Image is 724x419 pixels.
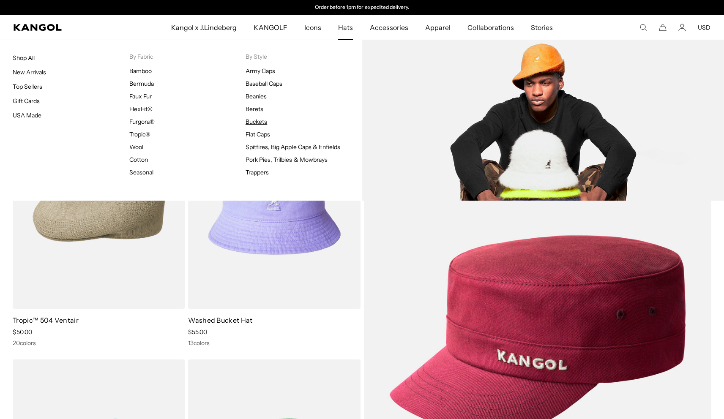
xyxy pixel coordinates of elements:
a: Wool [129,143,143,151]
a: Furgora® [129,118,155,125]
span: $50.00 [13,328,32,336]
a: Apparel [417,15,459,40]
summary: Search here [639,24,647,31]
div: 2 of 2 [275,4,449,11]
p: By Style [246,53,362,60]
div: 13 colors [188,339,360,347]
a: Baseball Caps [246,80,282,87]
a: KANGOLF [245,15,295,40]
a: Bermuda [129,80,154,87]
span: Icons [304,15,321,40]
button: USD [698,24,710,31]
a: Seasonal [129,169,153,176]
a: Icons [296,15,330,40]
a: Kangol x J.Lindeberg [163,15,246,40]
span: Stories [531,15,553,40]
a: Tropic™ 504 Ventair [13,316,79,324]
a: Hats [330,15,361,40]
a: Flat Caps [246,131,270,138]
img: Tropic™ 504 Ventair [13,93,185,309]
a: Buckets [246,118,267,125]
span: Collaborations [467,15,514,40]
a: Account [678,24,686,31]
slideshow-component: Announcement bar [275,4,449,11]
a: Washed Bucket Hat [188,316,252,324]
span: $55.00 [188,328,207,336]
a: Stories [522,15,561,40]
p: By Fabric [129,53,246,60]
div: 20 colors [13,339,185,347]
span: Hats [338,15,353,40]
a: USA Made [13,112,41,119]
a: Trappers [246,169,269,176]
a: Berets [246,105,263,113]
a: Faux Fur [129,93,152,100]
button: Cart [659,24,667,31]
a: Shop All [13,54,35,62]
a: Top Sellers [13,83,42,90]
a: Army Caps [246,67,275,75]
a: Kangol [14,24,113,31]
span: KANGOLF [254,15,287,40]
span: Kangol x J.Lindeberg [171,15,237,40]
a: FlexFit® [129,105,153,113]
a: Accessories [361,15,417,40]
a: Bamboo [129,67,152,75]
a: Pork Pies, Trilbies & Mowbrays [246,156,328,163]
a: Tropic® [129,131,150,138]
a: Cotton [129,156,148,163]
img: Washed Bucket Hat [188,93,360,309]
a: Beanies [246,93,267,100]
a: Spitfires, Big Apple Caps & Enfields [246,143,340,151]
a: New Arrivals [13,68,46,76]
span: Apparel [425,15,451,40]
a: Gift Cards [13,97,40,105]
p: Order before 1pm for expedited delivery. [315,4,409,11]
span: Accessories [370,15,408,40]
a: Collaborations [459,15,522,40]
div: Announcement [275,4,449,11]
